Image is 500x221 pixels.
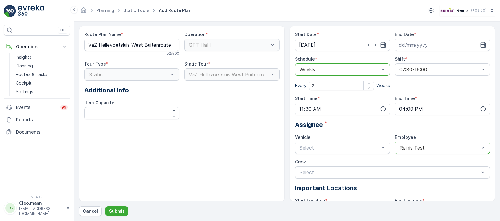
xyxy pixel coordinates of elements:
[157,7,193,14] span: Add Route Plan
[13,87,70,96] a: Settings
[395,96,415,101] label: End Time
[167,51,179,56] p: 52 / 500
[16,129,68,135] p: Documents
[184,32,205,37] label: Operation
[13,79,70,87] a: Cockpit
[300,169,479,176] p: Select
[16,63,33,69] p: Planning
[84,86,129,95] span: Additional Info
[295,135,311,140] label: Vehicle
[16,80,32,86] p: Cockpit
[4,126,70,138] a: Documents
[84,61,106,66] label: Tour Type
[395,56,405,62] label: Shift
[376,82,390,89] p: Weeks
[13,62,70,70] a: Planning
[395,39,490,51] input: dd/mm/yyyy
[16,89,33,95] p: Settings
[457,7,469,14] p: Reinis
[295,39,390,51] input: dd/mm/yyyy
[5,203,15,213] div: CC
[96,8,114,13] a: Planning
[13,70,70,79] a: Routes & Tasks
[440,5,495,16] button: Reinis(+02:00)
[60,28,66,33] p: ⌘B
[4,5,16,17] img: logo
[123,8,149,13] a: Static Tours
[295,32,317,37] label: Start Date
[395,32,414,37] label: End Date
[79,206,102,216] button: Cancel
[295,82,307,89] p: Every
[62,105,66,110] p: 99
[295,183,490,193] p: Important Locations
[80,9,87,14] a: Homepage
[13,53,70,62] a: Insights
[4,114,70,126] a: Reports
[295,159,306,164] label: Crew
[16,44,58,50] p: Operations
[295,96,318,101] label: Start Time
[16,117,68,123] p: Reports
[295,56,315,62] label: Schedule
[4,101,70,114] a: Events99
[84,100,114,105] label: Item Capacity
[295,120,323,129] span: Assignee
[300,144,379,151] p: Select
[16,104,57,110] p: Events
[440,7,454,14] img: Reinis-Logo-Vrijstaand_Tekengebied-1-copy2_aBO4n7j.png
[109,208,124,214] p: Submit
[4,195,70,199] span: v 1.49.3
[83,208,98,214] p: Cancel
[471,8,486,13] p: ( +02:00 )
[16,71,47,78] p: Routes & Tasks
[19,200,63,206] p: Cleo.manni
[84,32,121,37] label: Route Plan Name
[395,135,416,140] label: Employee
[395,198,422,203] label: End Location
[295,198,325,203] label: Start Location
[184,61,208,66] label: Static Tour
[105,206,128,216] button: Submit
[18,5,44,17] img: logo_light-DOdMpM7g.png
[16,54,31,60] p: Insights
[4,200,70,216] button: CCCleo.manni[EMAIL_ADDRESS][DOMAIN_NAME]
[4,41,70,53] button: Operations
[19,206,63,216] p: [EMAIL_ADDRESS][DOMAIN_NAME]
